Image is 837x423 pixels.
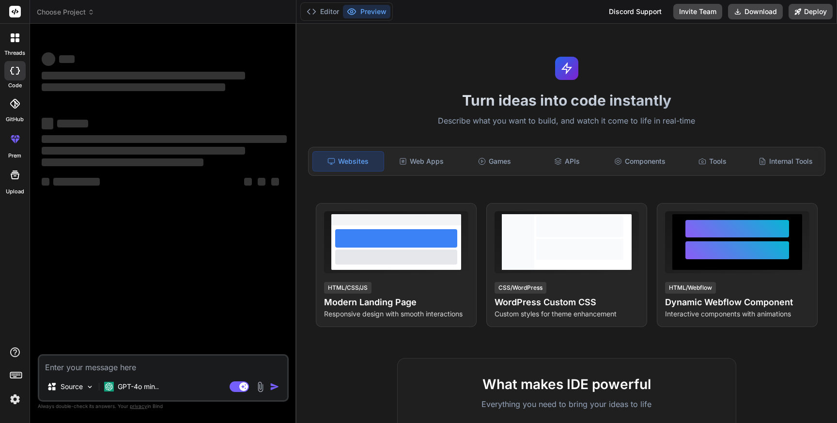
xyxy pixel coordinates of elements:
div: Internal Tools [750,151,821,172]
span: privacy [130,403,147,409]
h4: WordPress Custom CSS [495,296,639,309]
span: ‌ [59,55,75,63]
div: Components [604,151,675,172]
p: Always double-check its answers. Your in Bind [38,402,289,411]
label: code [8,81,22,90]
div: HTML/CSS/JS [324,282,372,294]
span: ‌ [42,72,245,79]
label: GitHub [6,115,24,124]
span: ‌ [42,158,203,166]
button: Editor [303,5,343,18]
button: Preview [343,5,390,18]
p: Responsive design with smooth interactions [324,309,468,319]
img: Pick Models [86,383,94,391]
span: ‌ [42,178,49,186]
div: Web Apps [386,151,457,172]
p: Interactive components with animations [665,309,809,319]
h1: Turn ideas into code instantly [302,92,831,109]
img: settings [7,391,23,407]
div: Discord Support [603,4,667,19]
div: Games [459,151,529,172]
label: prem [8,152,21,160]
img: icon [270,382,279,392]
h4: Dynamic Webflow Component [665,296,809,309]
p: Everything you need to bring your ideas to life [413,398,720,410]
span: ‌ [244,178,252,186]
span: ‌ [42,83,225,91]
p: Describe what you want to build, and watch it come to life in real-time [302,115,831,127]
span: ‌ [271,178,279,186]
div: HTML/Webflow [665,282,716,294]
p: GPT-4o min.. [118,382,159,392]
img: attachment [255,381,266,392]
span: ‌ [42,147,245,155]
div: Tools [677,151,748,172]
span: ‌ [53,178,100,186]
h2: What makes IDE powerful [413,374,720,394]
div: APIs [532,151,603,172]
span: Choose Project [37,7,94,17]
span: ‌ [57,120,88,127]
span: ‌ [42,118,53,129]
p: Custom styles for theme enhancement [495,309,639,319]
button: Download [728,4,783,19]
span: ‌ [42,135,287,143]
button: Deploy [789,4,833,19]
div: Websites [312,151,384,172]
img: GPT-4o mini [104,382,114,392]
label: threads [4,49,25,57]
p: Source [61,382,83,392]
button: Invite Team [673,4,722,19]
div: CSS/WordPress [495,282,546,294]
h4: Modern Landing Page [324,296,468,309]
span: ‌ [258,178,265,186]
span: ‌ [42,52,55,66]
label: Upload [6,188,24,196]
